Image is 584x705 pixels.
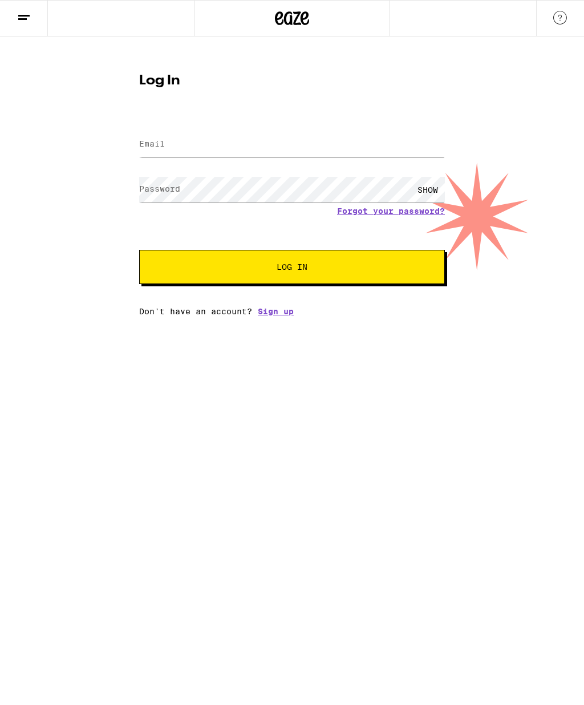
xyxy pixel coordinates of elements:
a: Sign up [258,307,294,316]
h1: Log In [139,74,445,88]
button: Log In [139,250,445,284]
label: Password [139,184,180,193]
input: Email [139,132,445,157]
span: Log In [277,263,307,271]
a: Forgot your password? [337,206,445,216]
div: SHOW [411,177,445,202]
div: Don't have an account? [139,307,445,316]
label: Email [139,139,165,148]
